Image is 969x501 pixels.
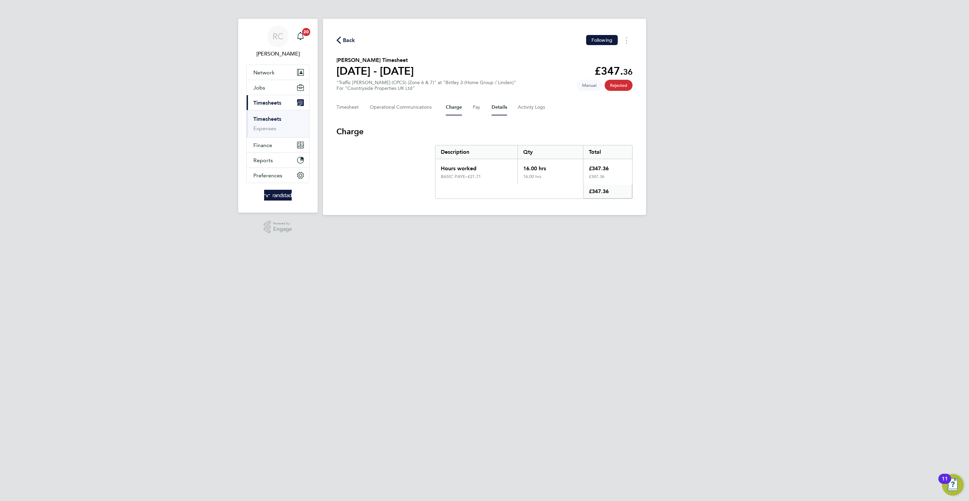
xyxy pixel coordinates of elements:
[253,69,275,76] span: Network
[517,145,583,159] div: Qty
[336,56,414,64] h2: [PERSON_NAME] Timesheet
[336,80,516,91] div: "Traffic [PERSON_NAME] (CPCS) (Zone 6 & 7)" at "Birtley 3 (Home Group / Linden)"
[942,474,964,496] button: Open Resource Center, 11 new notifications
[468,174,512,179] div: £21.71
[446,99,462,115] button: Charge
[343,36,355,44] span: Back
[518,99,546,115] button: Activity Logs
[273,221,292,226] span: Powered by
[253,125,276,132] a: Expenses
[247,153,309,168] button: Reports
[577,80,602,91] span: This timesheet was manually created.
[247,95,309,110] button: Timesheets
[595,65,633,77] app-decimal: £347.
[302,28,310,36] span: 20
[246,26,310,58] a: RC[PERSON_NAME]
[473,99,481,115] button: Pay
[336,126,633,137] h3: Charge
[492,99,507,115] button: Details
[583,185,632,199] div: £347.36
[336,36,355,44] button: Back
[605,80,633,91] span: This timesheet has been rejected.
[465,174,468,179] span: –
[247,168,309,183] button: Preferences
[583,145,632,159] div: Total
[435,159,517,174] div: Hours worked
[253,84,265,91] span: Jobs
[264,190,292,201] img: randstad-logo-retina.png
[441,174,468,179] div: BASIC PAYE
[336,85,516,91] div: For "Countryside Properties UK Ltd"
[435,145,633,199] div: Charge
[620,35,633,45] button: Timesheets Menu
[583,174,632,185] div: £347.36
[336,99,359,115] button: Timesheet
[336,126,633,199] section: Charge
[591,37,612,43] span: Following
[435,145,517,159] div: Description
[253,172,282,179] span: Preferences
[238,19,318,213] nav: Main navigation
[247,80,309,95] button: Jobs
[253,157,273,164] span: Reports
[586,35,618,45] button: Following
[517,174,583,185] div: 16.00 hrs
[273,226,292,232] span: Engage
[273,32,283,41] span: RC
[336,64,414,78] h1: [DATE] - [DATE]
[583,159,632,174] div: £347.36
[246,50,310,58] span: Rebecca Cahill
[264,221,292,234] a: Powered byEngage
[253,116,281,122] a: Timesheets
[247,65,309,80] button: Network
[623,67,633,77] span: 36
[370,99,435,115] button: Operational Communications
[247,138,309,152] button: Finance
[253,100,281,106] span: Timesheets
[247,110,309,137] div: Timesheets
[517,159,583,174] div: 16.00 hrs
[942,479,948,488] div: 11
[294,26,307,47] a: 20
[246,190,310,201] a: Go to home page
[253,142,272,148] span: Finance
